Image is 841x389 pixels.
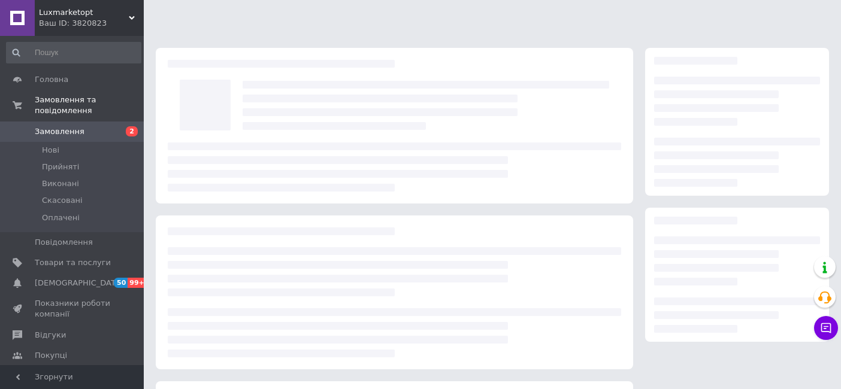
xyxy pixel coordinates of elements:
span: Замовлення [35,126,84,137]
span: Показники роботи компанії [35,298,111,320]
span: Прийняті [42,162,79,172]
span: Нові [42,145,59,156]
span: Покупці [35,350,67,361]
span: Головна [35,74,68,85]
span: Виконані [42,178,79,189]
span: Замовлення та повідомлення [35,95,144,116]
span: Скасовані [42,195,83,206]
span: 2 [126,126,138,136]
span: 50 [114,278,128,288]
span: Luxmarketopt [39,7,129,18]
span: Відгуки [35,330,66,341]
span: [DEMOGRAPHIC_DATA] [35,278,123,288]
button: Чат з покупцем [814,316,838,340]
span: Товари та послуги [35,257,111,268]
span: Оплачені [42,212,80,223]
span: Повідомлення [35,237,93,248]
span: 99+ [128,278,147,288]
div: Ваш ID: 3820823 [39,18,144,29]
input: Пошук [6,42,141,63]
